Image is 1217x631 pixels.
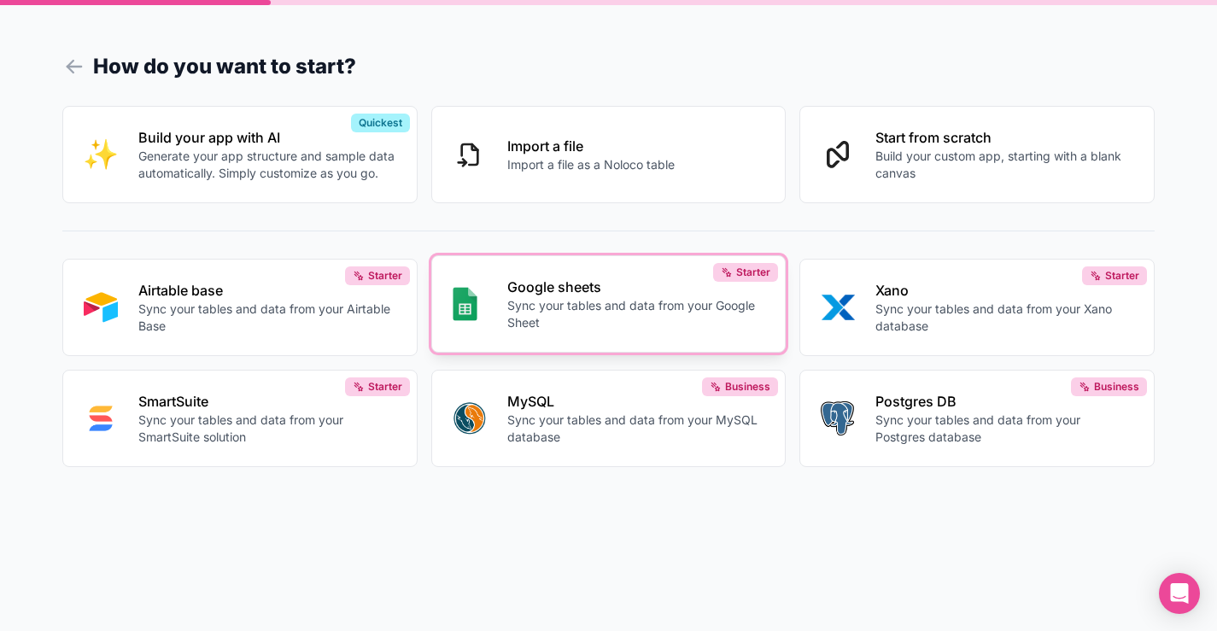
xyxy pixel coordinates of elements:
img: XANO [821,290,855,324]
p: Google sheets [507,277,765,297]
div: Quickest [351,114,410,132]
p: Generate your app structure and sample data automatically. Simply customize as you go. [138,148,396,182]
p: Sync your tables and data from your Xano database [875,301,1133,335]
span: Business [1094,380,1139,394]
span: Business [725,380,770,394]
button: GOOGLE_SHEETSGoogle sheetsSync your tables and data from your Google SheetStarter [431,255,787,353]
button: AIRTABLEAirtable baseSync your tables and data from your Airtable BaseStarter [62,259,418,356]
span: Starter [1105,269,1139,283]
div: Open Intercom Messenger [1159,573,1200,614]
img: POSTGRES [821,401,854,435]
p: Sync your tables and data from your Postgres database [875,412,1133,446]
p: Build your custom app, starting with a blank canvas [875,148,1133,182]
img: SMART_SUITE [84,401,118,435]
img: INTERNAL_WITH_AI [84,137,118,172]
img: MYSQL [453,401,487,435]
span: Starter [368,269,402,283]
p: MySQL [507,391,765,412]
h1: How do you want to start? [62,51,1155,82]
span: Starter [368,380,402,394]
p: SmartSuite [138,391,396,412]
p: Sync your tables and data from your MySQL database [507,412,765,446]
button: Start from scratchBuild your custom app, starting with a blank canvas [799,106,1155,203]
button: Import a fileImport a file as a Noloco table [431,106,787,203]
p: Import a file [507,136,675,156]
button: INTERNAL_WITH_AIBuild your app with AIGenerate your app structure and sample data automatically. ... [62,106,418,203]
p: Xano [875,280,1133,301]
p: Sync your tables and data from your SmartSuite solution [138,412,396,446]
button: SMART_SUITESmartSuiteSync your tables and data from your SmartSuite solutionStarter [62,370,418,467]
p: Build your app with AI [138,127,396,148]
p: Airtable base [138,280,396,301]
p: Import a file as a Noloco table [507,156,675,173]
p: Sync your tables and data from your Airtable Base [138,301,396,335]
span: Starter [736,266,770,279]
button: XANOXanoSync your tables and data from your Xano databaseStarter [799,259,1155,356]
button: POSTGRESPostgres DBSync your tables and data from your Postgres databaseBusiness [799,370,1155,467]
img: AIRTABLE [84,290,118,324]
img: GOOGLE_SHEETS [453,287,477,321]
p: Start from scratch [875,127,1133,148]
p: Postgres DB [875,391,1133,412]
button: MYSQLMySQLSync your tables and data from your MySQL databaseBusiness [431,370,787,467]
p: Sync your tables and data from your Google Sheet [507,297,765,331]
